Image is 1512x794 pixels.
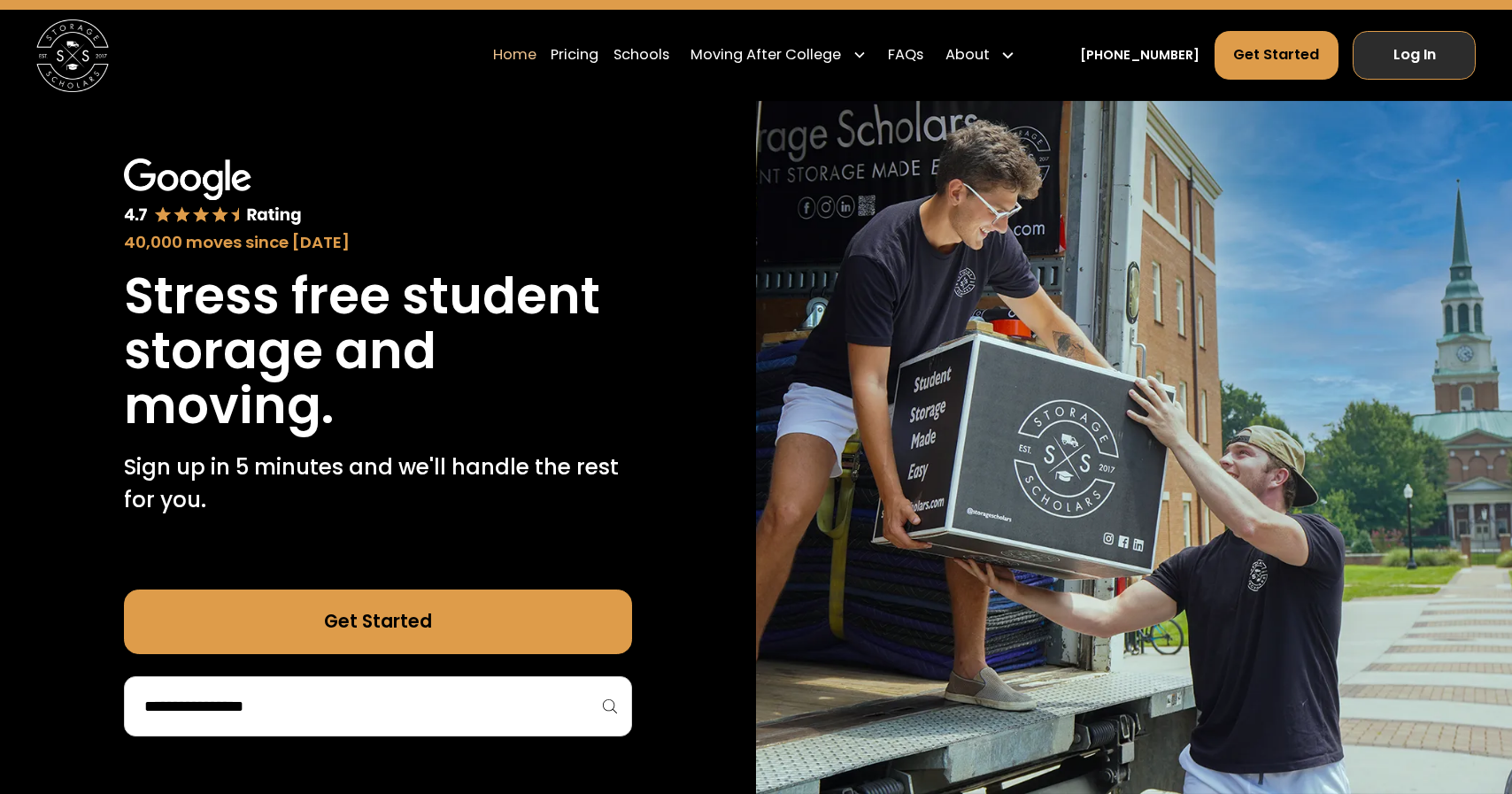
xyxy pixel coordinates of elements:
[756,101,1512,794] img: Storage Scholars makes moving and storage easy.
[888,30,923,81] a: FAQs
[683,30,874,81] div: Moving After College
[124,269,631,434] h1: Stress free student storage and moving.
[1353,31,1476,80] a: Log In
[124,158,302,227] img: Google 4.7 star rating
[690,44,841,66] div: Moving After College
[613,30,669,81] a: Schools
[124,590,631,655] a: Get Started
[938,30,1022,81] div: About
[124,451,631,517] p: Sign up in 5 minutes and we'll handle the rest for you.
[493,30,536,81] a: Home
[36,19,109,92] img: Storage Scholars main logo
[124,230,631,255] div: 40,000 moves since [DATE]
[945,44,990,66] div: About
[551,30,598,81] a: Pricing
[1215,31,1338,80] a: Get Started
[1080,46,1200,65] a: [PHONE_NUMBER]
